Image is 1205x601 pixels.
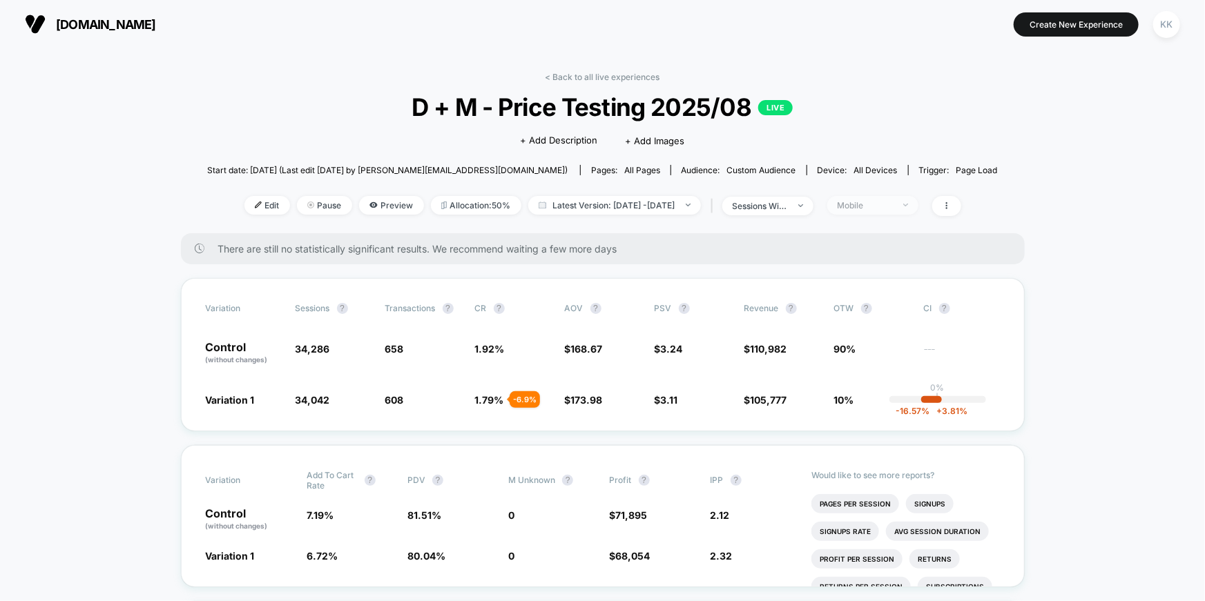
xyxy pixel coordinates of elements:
span: 173.98 [571,394,603,406]
button: Create New Experience [1014,12,1139,37]
span: Variation [206,470,282,491]
span: CR [475,303,487,313]
div: KK [1153,11,1180,38]
span: 34,286 [296,343,330,355]
img: end [686,204,691,206]
img: end [307,201,314,208]
span: (without changes) [206,522,268,530]
span: M Unknown [508,475,555,485]
span: [DOMAIN_NAME] [56,17,156,32]
button: ? [639,475,650,486]
button: ? [861,303,872,314]
li: Returns Per Session [811,577,911,596]
button: ? [337,303,348,314]
span: 3.24 [661,343,683,355]
button: ? [432,475,443,486]
span: 10% [834,394,854,406]
span: 105,777 [751,394,787,406]
span: Preview [359,196,424,215]
span: Revenue [744,303,779,313]
span: Edit [244,196,290,215]
span: Device: [807,165,908,175]
span: 7.19 % [307,509,334,521]
span: $ [744,394,787,406]
li: Signups [906,494,954,513]
span: (without changes) [206,355,268,364]
li: Returns [909,549,960,569]
span: 6.72 % [307,550,338,562]
span: $ [565,343,603,355]
div: Pages: [591,165,660,175]
span: $ [610,550,650,562]
button: ? [939,303,950,314]
button: ? [494,303,505,314]
span: all pages [624,165,660,175]
span: $ [610,509,648,521]
div: Trigger: [919,165,998,175]
span: + Add Description [521,134,598,148]
img: rebalance [441,201,447,209]
span: PDV [407,475,425,485]
button: [DOMAIN_NAME] [21,13,160,35]
div: Audience: [682,165,796,175]
span: Pause [297,196,352,215]
span: 608 [385,394,404,406]
li: Pages Per Session [811,494,899,513]
span: Page Load [956,165,998,175]
p: Would like to see more reports? [811,470,1000,480]
span: 2.32 [711,550,733,562]
span: 168.67 [571,343,603,355]
span: Profit [610,475,632,485]
span: 3.11 [661,394,678,406]
a: < Back to all live experiences [546,72,660,82]
span: OTW [834,303,910,314]
div: sessions with impression [733,201,788,211]
button: ? [590,303,601,314]
img: Visually logo [25,14,46,35]
li: Avg Session Duration [886,522,989,541]
span: There are still no statistically significant results. We recommend waiting a few more days [218,243,997,255]
span: $ [565,394,603,406]
span: Add To Cart Rate [307,470,358,491]
span: Transactions [385,303,436,313]
div: - 6.9 % [510,391,540,408]
span: 110,982 [751,343,787,355]
span: $ [744,343,787,355]
span: 658 [385,343,404,355]
p: Control [206,508,293,531]
span: 0 [508,550,514,562]
span: $ [655,343,683,355]
span: 1.92 % [475,343,505,355]
img: edit [255,201,262,208]
button: ? [562,475,573,486]
img: end [798,204,803,207]
span: Variation 1 [206,394,255,406]
button: ? [679,303,690,314]
span: D + M - Price Testing 2025/08 [247,92,958,121]
span: 34,042 [296,394,330,406]
li: Signups Rate [811,522,879,541]
span: Allocation: 50% [431,196,521,215]
span: all devices [854,165,898,175]
img: calendar [539,201,546,208]
span: 0 [508,509,514,521]
button: ? [365,475,376,486]
span: 1.79 % [475,394,504,406]
span: | [708,196,722,216]
span: 68,054 [616,550,650,562]
span: 90% [834,343,856,355]
li: Profit Per Session [811,549,903,569]
p: LIVE [758,100,793,115]
span: 81.51 % [407,509,441,521]
span: -16.57 % [896,406,929,416]
span: PSV [655,303,672,313]
span: Sessions [296,303,330,313]
img: end [903,204,908,206]
button: ? [443,303,454,314]
button: ? [731,475,742,486]
span: + [936,406,942,416]
span: AOV [565,303,584,313]
span: Variation [206,303,282,314]
span: 2.12 [711,509,730,521]
span: 71,895 [616,509,648,521]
